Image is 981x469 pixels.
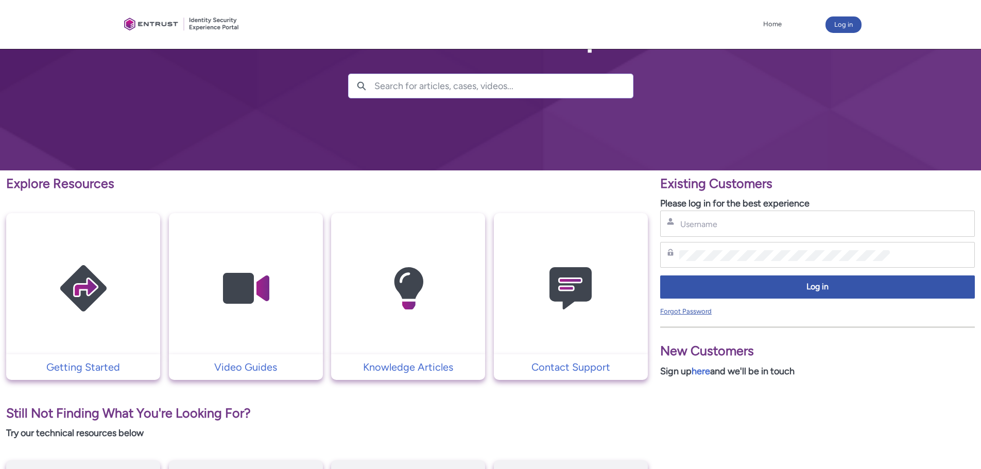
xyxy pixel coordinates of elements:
[499,359,643,375] p: Contact Support
[336,359,480,375] p: Knowledge Articles
[348,21,633,53] h2: How Can We Help?
[660,275,975,299] button: Log in
[6,359,160,375] a: Getting Started
[174,359,318,375] p: Video Guides
[11,359,155,375] p: Getting Started
[494,359,648,375] a: Contact Support
[660,364,975,378] p: Sign up and we'll be in touch
[35,233,132,344] img: Getting Started
[374,74,633,98] input: Search for articles, cases, videos...
[6,174,648,194] p: Explore Resources
[761,16,784,32] a: Home
[331,359,485,375] a: Knowledge Articles
[359,233,457,344] img: Knowledge Articles
[660,307,712,315] a: Forgot Password
[679,219,890,230] input: Username
[660,197,975,211] p: Please log in for the best experience
[197,233,295,344] img: Video Guides
[825,16,862,33] button: Log in
[660,341,975,361] p: New Customers
[934,422,981,469] iframe: Qualified Messenger
[522,233,619,344] img: Contact Support
[667,281,968,293] span: Log in
[169,359,323,375] a: Video Guides
[692,366,710,377] a: here
[349,74,374,98] button: Search
[6,426,648,440] p: Try our technical resources below
[6,404,648,423] p: Still Not Finding What You're Looking For?
[660,174,975,194] p: Existing Customers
